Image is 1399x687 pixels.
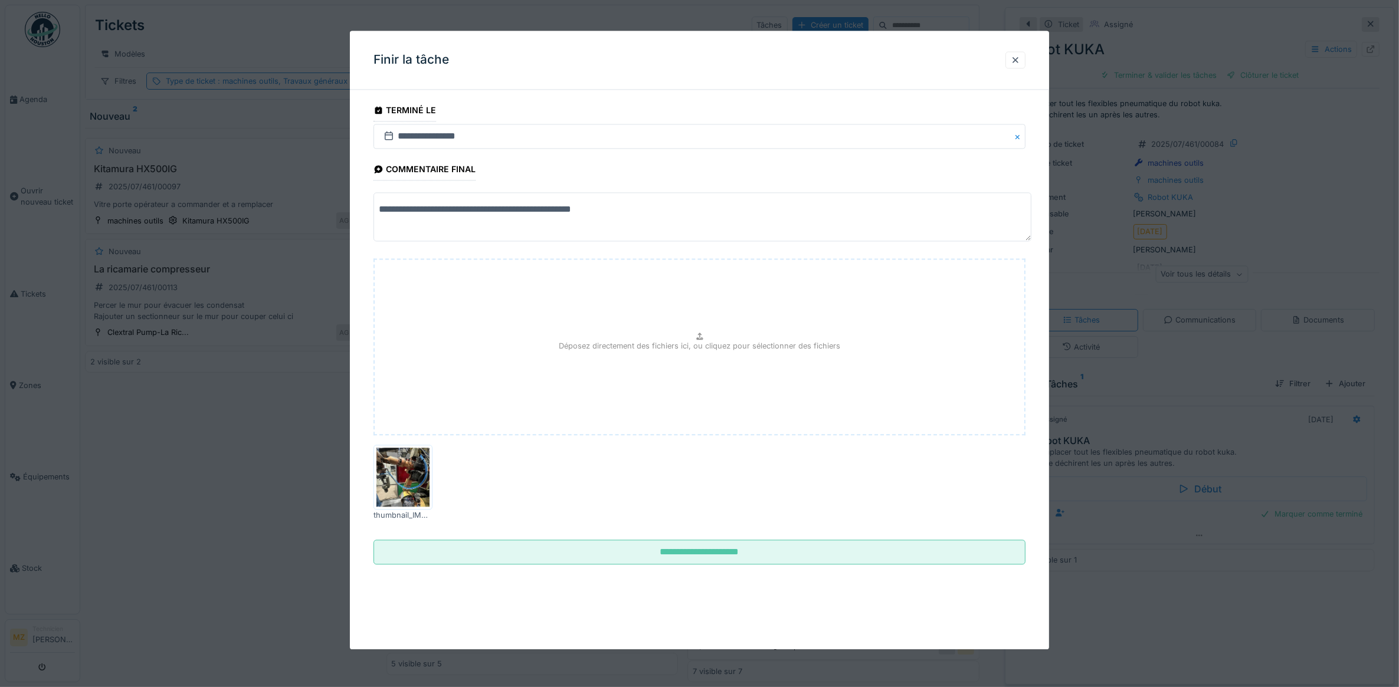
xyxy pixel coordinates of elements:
div: Commentaire final [373,161,476,181]
p: Déposez directement des fichiers ici, ou cliquez pour sélectionner des fichiers [559,340,840,351]
div: thumbnail_IMG_4220.jpg [373,510,433,521]
div: Terminé le [373,101,437,121]
img: d7dugi1moea8huoybnjzyx3ttbjc [376,448,430,507]
button: Close [1013,124,1026,149]
h3: Finir la tâche [373,52,449,67]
